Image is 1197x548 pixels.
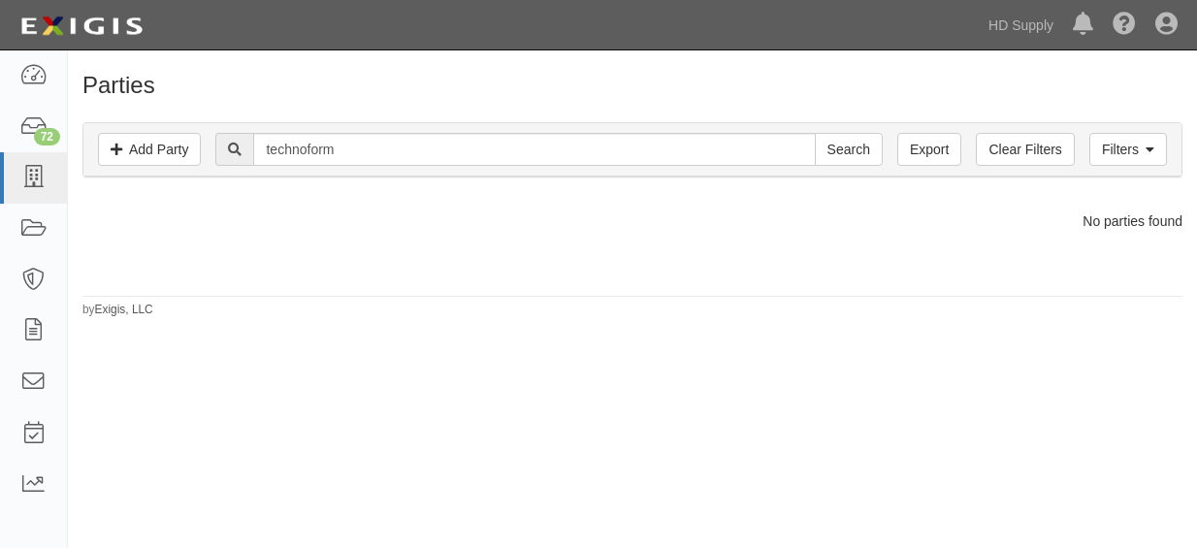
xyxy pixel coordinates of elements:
div: 72 [34,128,60,145]
input: Search [815,133,883,166]
a: Exigis, LLC [95,303,153,316]
input: Search [253,133,815,166]
i: Help Center - Complianz [1113,14,1136,37]
a: Export [897,133,961,166]
a: HD Supply [979,6,1063,45]
a: Add Party [98,133,201,166]
small: by [82,302,153,318]
img: logo-5460c22ac91f19d4615b14bd174203de0afe785f0fc80cf4dbbc73dc1793850b.png [15,9,148,44]
a: Clear Filters [976,133,1074,166]
h1: Parties [82,73,1182,98]
div: No parties found [68,211,1197,231]
a: Filters [1089,133,1167,166]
